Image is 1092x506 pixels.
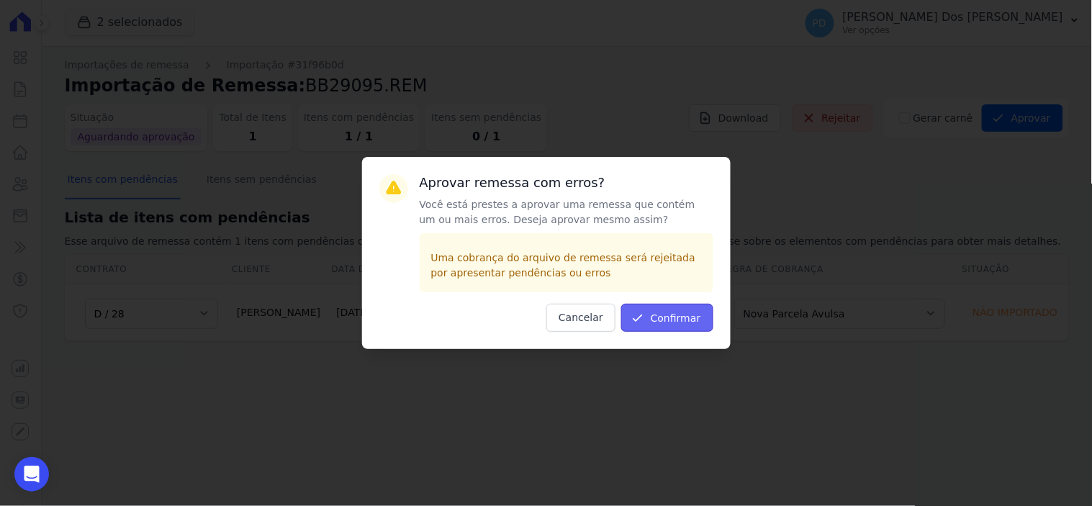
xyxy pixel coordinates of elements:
[431,250,702,281] p: Uma cobrança do arquivo de remessa será rejeitada por apresentar pendências ou erros
[14,457,49,492] div: Open Intercom Messenger
[546,304,615,332] button: Cancelar
[621,304,713,332] button: Confirmar
[420,174,713,191] h3: Aprovar remessa com erros?
[420,197,713,227] p: Você está prestes a aprovar uma remessa que contém um ou mais erros. Deseja aprovar mesmo assim?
